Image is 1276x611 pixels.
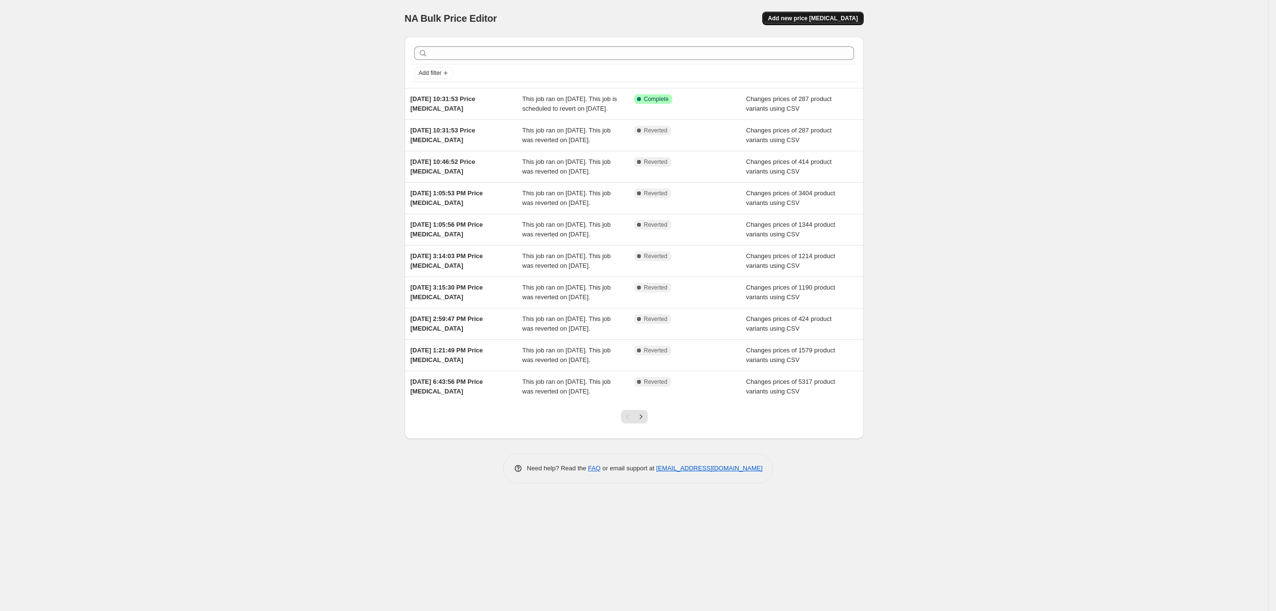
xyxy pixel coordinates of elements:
[656,465,763,472] a: [EMAIL_ADDRESS][DOMAIN_NAME]
[746,158,832,175] span: Changes prices of 414 product variants using CSV
[746,189,835,206] span: Changes prices of 3404 product variants using CSV
[644,378,667,386] span: Reverted
[527,465,588,472] span: Need help? Read the
[644,315,667,323] span: Reverted
[410,315,483,332] span: [DATE] 2:59:47 PM Price [MEDICAL_DATA]
[746,127,832,144] span: Changes prices of 287 product variants using CSV
[522,315,611,332] span: This job ran on [DATE]. This job was reverted on [DATE].
[746,252,835,269] span: Changes prices of 1214 product variants using CSV
[405,13,497,24] span: NA Bulk Price Editor
[522,284,611,301] span: This job ran on [DATE]. This job was reverted on [DATE].
[410,127,475,144] span: [DATE] 10:31:53 Price [MEDICAL_DATA]
[644,127,667,134] span: Reverted
[522,252,611,269] span: This job ran on [DATE]. This job was reverted on [DATE].
[746,284,835,301] span: Changes prices of 1190 product variants using CSV
[410,378,483,395] span: [DATE] 6:43:56 PM Price [MEDICAL_DATA]
[768,15,858,22] span: Add new price [MEDICAL_DATA]
[410,95,475,112] span: [DATE] 10:31:53 Price [MEDICAL_DATA]
[410,221,483,238] span: [DATE] 1:05:56 PM Price [MEDICAL_DATA]
[522,95,617,112] span: This job ran on [DATE]. This job is scheduled to revert on [DATE].
[522,189,611,206] span: This job ran on [DATE]. This job was reverted on [DATE].
[746,315,832,332] span: Changes prices of 424 product variants using CSV
[522,347,611,364] span: This job ran on [DATE]. This job was reverted on [DATE].
[746,378,835,395] span: Changes prices of 5317 product variants using CSV
[414,67,453,79] button: Add filter
[522,127,611,144] span: This job ran on [DATE]. This job was reverted on [DATE].
[634,410,648,423] button: Next
[601,465,656,472] span: or email support at
[410,252,483,269] span: [DATE] 3:14:03 PM Price [MEDICAL_DATA]
[644,221,667,229] span: Reverted
[746,347,835,364] span: Changes prices of 1579 product variants using CSV
[410,347,483,364] span: [DATE] 1:21:49 PM Price [MEDICAL_DATA]
[644,284,667,291] span: Reverted
[644,95,668,103] span: Complete
[522,158,611,175] span: This job ran on [DATE]. This job was reverted on [DATE].
[644,252,667,260] span: Reverted
[410,189,483,206] span: [DATE] 1:05:53 PM Price [MEDICAL_DATA]
[644,158,667,166] span: Reverted
[746,221,835,238] span: Changes prices of 1344 product variants using CSV
[410,158,475,175] span: [DATE] 10:46:52 Price [MEDICAL_DATA]
[762,12,864,25] button: Add new price [MEDICAL_DATA]
[644,189,667,197] span: Reverted
[419,69,441,77] span: Add filter
[410,284,483,301] span: [DATE] 3:15:30 PM Price [MEDICAL_DATA]
[588,465,601,472] a: FAQ
[522,221,611,238] span: This job ran on [DATE]. This job was reverted on [DATE].
[621,410,648,423] nav: Pagination
[644,347,667,354] span: Reverted
[746,95,832,112] span: Changes prices of 287 product variants using CSV
[522,378,611,395] span: This job ran on [DATE]. This job was reverted on [DATE].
